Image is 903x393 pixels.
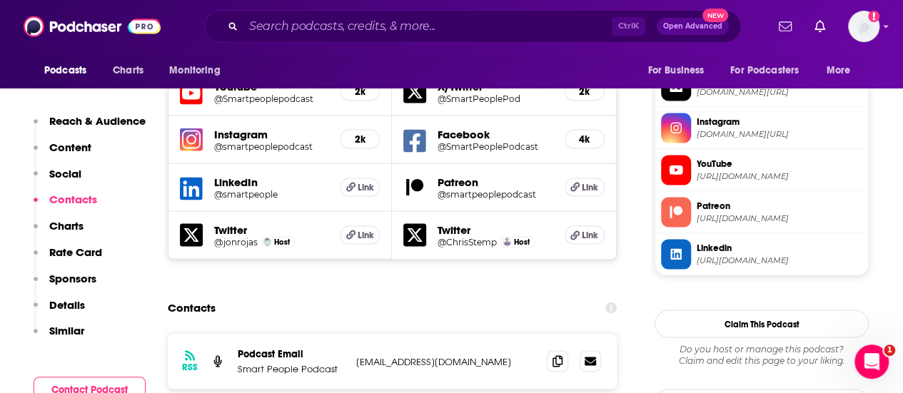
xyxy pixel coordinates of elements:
a: @ChrisStemp [438,236,497,247]
p: Contacts [49,193,97,206]
p: Content [49,141,91,154]
a: @SmartPeoplePodcast [438,141,553,151]
span: Instagram [697,115,862,128]
button: open menu [721,57,819,84]
h5: 4k [577,133,592,145]
span: More [827,61,851,81]
a: Patreon[URL][DOMAIN_NAME] [661,197,862,227]
a: @smartpeoplepodcast [214,141,328,151]
p: Similar [49,324,84,337]
span: twitter.com/SmartPeoplePod [697,86,862,97]
button: open menu [817,57,869,84]
button: Sponsors [34,272,96,298]
img: iconImage [180,128,203,150]
span: https://www.youtube.com/@Smartpeoplepodcast [697,170,862,181]
button: Details [34,298,85,325]
span: Host [514,237,530,246]
button: Rate Card [34,245,102,272]
p: [EMAIL_ADDRESS][DOMAIN_NAME] [356,355,535,367]
h5: Facebook [438,127,553,141]
span: Link [582,229,598,240]
a: @SmartPeoplePod [438,93,553,103]
a: Link [565,225,605,244]
a: Charts [104,57,152,84]
button: Contacts [34,193,97,219]
img: User Profile [848,11,879,42]
p: Smart People Podcast [238,362,345,374]
span: instagram.com/smartpeoplepodcast [697,128,862,139]
h5: Patreon [438,175,553,188]
div: Search podcasts, credits, & more... [204,10,741,43]
a: Show notifications dropdown [809,14,831,39]
h5: 2k [352,85,368,97]
p: Reach & Audience [49,114,146,128]
a: @smartpeoplepodcast [438,188,553,199]
h5: Instagram [214,127,328,141]
p: Podcast Email [238,347,345,359]
svg: Add a profile image [868,11,879,22]
h5: LinkedIn [214,175,328,188]
h5: Twitter [214,223,328,236]
button: Open AdvancedNew [657,18,729,35]
button: Reach & Audience [34,114,146,141]
button: Content [34,141,91,167]
p: Details [49,298,85,312]
span: Do you host or manage this podcast? [655,343,869,354]
a: Link [340,225,380,244]
span: Monitoring [169,61,220,81]
h5: 2k [577,85,592,97]
button: Similar [34,324,84,350]
a: @Smartpeoplepodcast [214,93,328,103]
span: Ctrl K [612,17,645,36]
a: @jonrojas [214,236,258,247]
div: Claim and edit this page to your liking. [655,343,869,366]
a: Chris Stemp [503,238,511,245]
button: open menu [637,57,722,84]
img: Podchaser - Follow, Share and Rate Podcasts [24,13,161,40]
iframe: Intercom live chat [854,344,889,379]
a: @smartpeople [214,188,328,199]
h2: Contacts [168,294,216,321]
a: YouTube[URL][DOMAIN_NAME] [661,155,862,185]
button: Charts [34,219,84,245]
input: Search podcasts, credits, & more... [243,15,612,38]
a: Instagram[DOMAIN_NAME][URL] [661,113,862,143]
span: For Podcasters [730,61,799,81]
span: 1 [884,344,895,356]
span: Link [358,229,374,240]
p: Charts [49,219,84,233]
span: Open Advanced [663,23,722,30]
span: YouTube [697,157,862,170]
a: Linkedin[URL][DOMAIN_NAME] [661,239,862,269]
span: Podcasts [44,61,86,81]
span: https://www.patreon.com/smartpeoplepodcast [697,213,862,223]
span: Linkedin [697,241,862,254]
span: Host [274,237,290,246]
span: Link [582,181,598,193]
button: Show profile menu [848,11,879,42]
a: Link [565,178,605,196]
span: Link [358,181,374,193]
button: Social [34,167,81,193]
p: Rate Card [49,245,102,259]
button: open menu [159,57,238,84]
span: New [702,9,728,22]
a: Show notifications dropdown [773,14,797,39]
a: Link [340,178,380,196]
button: Claim This Podcast [655,310,869,337]
h5: Twitter [438,223,553,236]
span: Charts [113,61,143,81]
p: Social [49,167,81,180]
img: Jon Rojas [263,238,271,245]
p: Sponsors [49,272,96,285]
